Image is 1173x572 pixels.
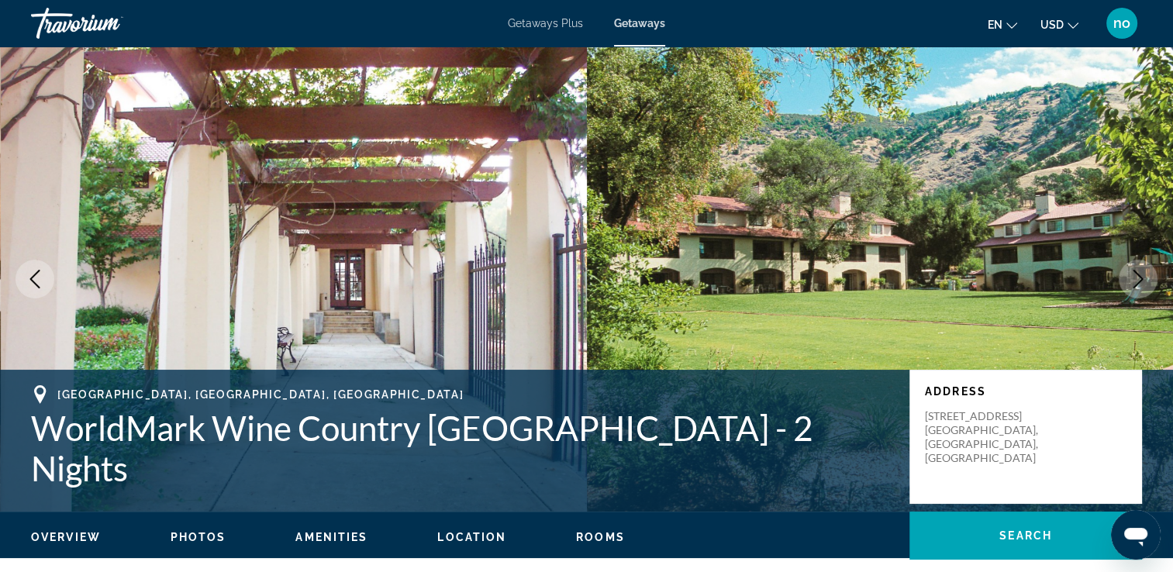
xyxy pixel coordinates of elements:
a: Getaways Plus [508,17,583,29]
p: Address [925,385,1126,398]
button: Search [909,512,1142,560]
span: USD [1040,19,1064,31]
button: Previous image [16,260,54,298]
button: Change currency [1040,13,1078,36]
iframe: Button to launch messaging window [1111,510,1161,560]
button: Overview [31,530,101,544]
span: no [1113,16,1130,31]
button: User Menu [1102,7,1142,40]
span: Location [437,531,506,543]
button: Photos [171,530,226,544]
a: Travorium [31,3,186,43]
span: Search [999,529,1052,542]
span: [GEOGRAPHIC_DATA], [GEOGRAPHIC_DATA], [GEOGRAPHIC_DATA] [57,388,464,401]
button: Next image [1119,260,1157,298]
span: en [988,19,1002,31]
button: Change language [988,13,1017,36]
span: Rooms [576,531,625,543]
span: Photos [171,531,226,543]
button: Location [437,530,506,544]
h1: WorldMark Wine Country [GEOGRAPHIC_DATA] - 2 Nights [31,408,894,488]
a: Getaways [614,17,665,29]
span: Overview [31,531,101,543]
button: Amenities [295,530,367,544]
button: Rooms [576,530,625,544]
p: [STREET_ADDRESS] [GEOGRAPHIC_DATA], [GEOGRAPHIC_DATA], [GEOGRAPHIC_DATA] [925,409,1049,465]
span: Amenities [295,531,367,543]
